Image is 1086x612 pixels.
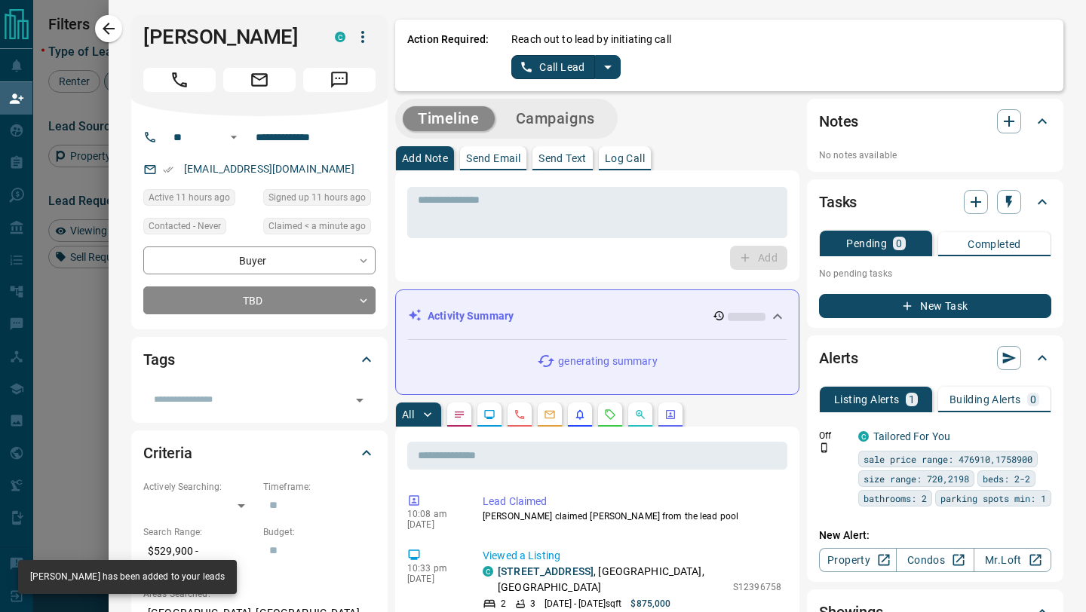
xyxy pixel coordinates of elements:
[940,491,1046,506] span: parking spots min: 1
[819,340,1051,376] div: Alerts
[896,548,974,572] a: Condos
[819,346,858,370] h2: Alerts
[483,409,495,421] svg: Lead Browsing Activity
[846,238,887,249] p: Pending
[483,548,781,564] p: Viewed a Listing
[819,294,1051,318] button: New Task
[407,574,460,584] p: [DATE]
[864,451,1032,467] span: sale price range: 476910,1758900
[605,153,645,164] p: Log Call
[819,103,1051,139] div: Notes
[819,190,857,214] h2: Tasks
[149,190,230,205] span: Active 11 hours ago
[407,563,460,574] p: 10:33 pm
[407,509,460,519] p: 10:08 am
[407,519,460,530] p: [DATE]
[407,32,489,79] p: Action Required:
[974,548,1051,572] a: Mr.Loft
[819,109,858,133] h2: Notes
[403,106,495,131] button: Timeline
[604,409,616,421] svg: Requests
[819,262,1051,285] p: No pending tasks
[143,587,376,601] p: Areas Searched:
[408,302,787,330] div: Activity Summary
[664,409,676,421] svg: Agent Actions
[163,164,173,175] svg: Email Verified
[530,597,535,610] p: 3
[630,597,670,610] p: $875,000
[143,68,216,92] span: Call
[819,148,1051,162] p: No notes available
[263,189,376,210] div: Thu Sep 11 2025
[303,68,376,92] span: Message
[428,308,514,324] p: Activity Summary
[143,25,312,49] h1: [PERSON_NAME]
[143,539,256,580] p: $529,900 - $1,599,000
[225,128,243,146] button: Open
[511,55,595,79] button: Call Lead
[143,189,256,210] div: Thu Sep 11 2025
[483,566,493,577] div: condos.ca
[349,390,370,411] button: Open
[511,55,621,79] div: split button
[143,435,376,471] div: Criteria
[834,394,900,405] p: Listing Alerts
[538,153,587,164] p: Send Text
[514,409,526,421] svg: Calls
[501,106,610,131] button: Campaigns
[864,491,927,506] span: bathrooms: 2
[858,431,869,442] div: condos.ca
[544,409,556,421] svg: Emails
[402,409,414,420] p: All
[819,429,849,442] p: Off
[483,509,781,523] p: [PERSON_NAME] claimed [PERSON_NAME] from the lead pool
[143,347,174,372] h2: Tags
[30,565,225,589] div: [PERSON_NAME] has been added to your leads
[864,471,969,486] span: size range: 720,2198
[634,409,646,421] svg: Opportunities
[545,597,621,610] p: [DATE] - [DATE] sqft
[184,163,354,175] a: [EMAIL_ADDRESS][DOMAIN_NAME]
[143,441,192,465] h2: Criteria
[949,394,1021,405] p: Building Alerts
[143,525,256,539] p: Search Range:
[498,564,726,595] p: , [GEOGRAPHIC_DATA], [GEOGRAPHIC_DATA]
[819,548,897,572] a: Property
[983,471,1030,486] span: beds: 2-2
[483,494,781,509] p: Lead Claimed
[143,480,256,494] p: Actively Searching:
[268,190,366,205] span: Signed up 11 hours ago
[819,184,1051,220] div: Tasks
[968,239,1021,249] p: Completed
[402,153,448,164] p: Add Note
[819,528,1051,543] p: New Alert:
[466,153,520,164] p: Send Email
[498,565,594,577] a: [STREET_ADDRESS]
[909,394,915,405] p: 1
[143,286,376,314] div: TBD
[511,32,671,47] p: Reach out to lead by initiating call
[1030,394,1036,405] p: 0
[896,238,902,249] p: 0
[149,219,221,234] span: Contacted - Never
[143,341,376,378] div: Tags
[263,218,376,239] div: Fri Sep 12 2025
[574,409,586,421] svg: Listing Alerts
[335,32,345,42] div: condos.ca
[223,68,296,92] span: Email
[263,525,376,539] p: Budget:
[558,353,657,369] p: generating summary
[873,430,950,442] a: Tailored For You
[819,442,830,453] svg: Push Notification Only
[501,597,506,610] p: 2
[268,219,366,234] span: Claimed < a minute ago
[143,246,376,274] div: Buyer
[733,580,781,594] p: S12396758
[263,480,376,494] p: Timeframe:
[453,409,465,421] svg: Notes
